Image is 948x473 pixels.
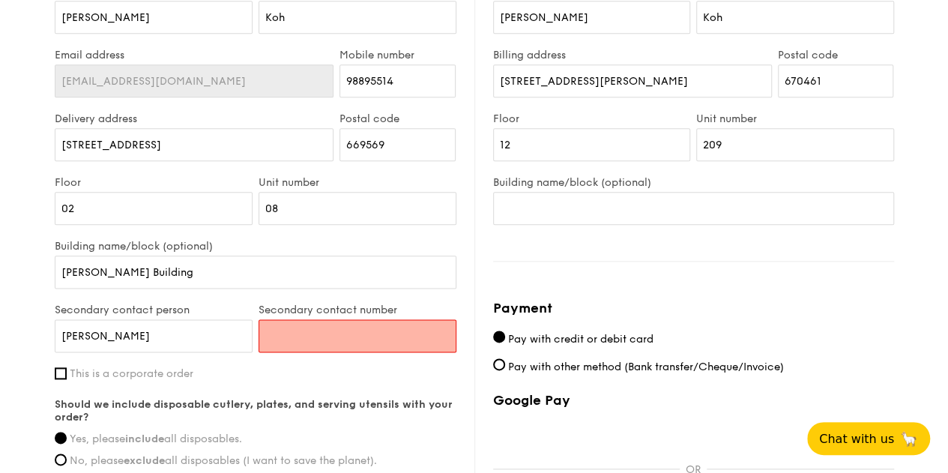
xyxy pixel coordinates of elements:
h4: Payment [493,298,894,319]
span: No, please all disposables (I want to save the planet). [70,454,377,467]
label: Postal code [339,112,456,125]
label: Floor [55,176,253,189]
input: Pay with credit or debit card [493,331,505,343]
input: No, pleaseexcludeall disposables (I want to save the planet). [55,454,67,466]
span: Chat with us [819,432,894,446]
label: Building name/block (optional) [493,176,894,189]
span: Yes, please all disposables. [70,433,242,445]
span: 🦙 [900,430,918,448]
label: Unit number [696,112,894,125]
strong: include [125,433,164,445]
span: Pay with credit or debit card [508,332,653,345]
label: Mobile number [339,49,456,61]
span: This is a corporate order [70,367,193,380]
label: Delivery address [55,112,334,125]
strong: Should we include disposable cutlery, plates, and serving utensils with your order? [55,398,453,424]
label: Building name/block (optional) [55,240,456,253]
iframe: Secure payment button frame [493,418,894,451]
label: Unit number [259,176,456,189]
label: Floor [493,112,691,125]
label: Email address [55,49,334,61]
label: Secondary contact number [259,304,456,316]
input: Pay with other method (Bank transfer/Cheque/Invoice) [493,358,505,370]
span: Pay with other method (Bank transfer/Cheque/Invoice) [508,360,784,373]
input: Yes, pleaseincludeall disposables. [55,432,67,444]
input: This is a corporate order [55,367,67,379]
label: Google Pay [493,392,894,409]
label: Postal code [778,49,894,61]
label: Secondary contact person [55,304,253,316]
label: Billing address [493,49,772,61]
strong: exclude [124,454,165,467]
button: Chat with us🦙 [807,422,930,455]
